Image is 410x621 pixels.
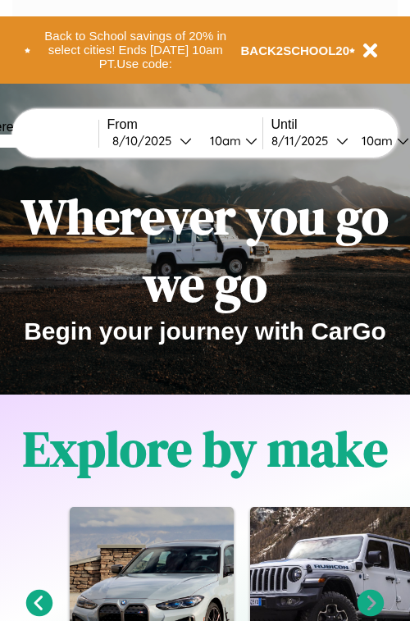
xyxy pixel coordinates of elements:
h1: Explore by make [23,415,388,482]
button: 10am [197,132,262,149]
div: 10am [202,133,245,148]
label: From [107,117,262,132]
button: 8/10/2025 [107,132,197,149]
div: 8 / 10 / 2025 [112,133,180,148]
div: 10am [353,133,397,148]
b: BACK2SCHOOL20 [241,43,350,57]
div: 8 / 11 / 2025 [271,133,336,148]
button: Back to School savings of 20% in select cities! Ends [DATE] 10am PT.Use code: [30,25,241,75]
